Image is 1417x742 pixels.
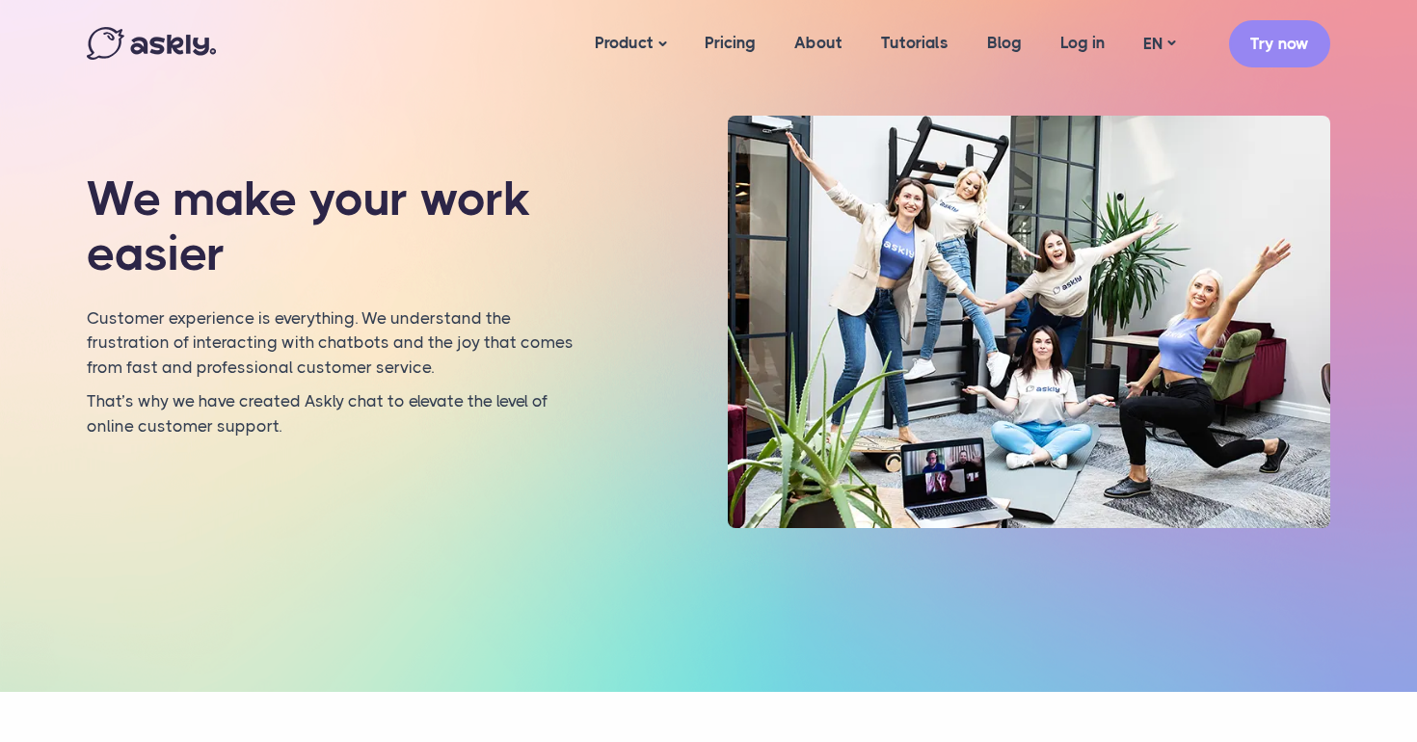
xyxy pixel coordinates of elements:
img: Askly [87,27,216,60]
p: That’s why we have created Askly chat to elevate the level of online customer support. [87,389,582,438]
a: Pricing [685,6,775,80]
a: Log in [1041,6,1124,80]
a: Tutorials [862,6,968,80]
a: Product [575,6,685,82]
a: Try now [1229,20,1330,67]
p: Customer experience is everything. We understand the frustration of interacting with chatbots and... [87,306,582,381]
a: EN [1124,30,1194,58]
h1: We make your work easier [87,172,582,282]
a: About [775,6,862,80]
a: Blog [968,6,1041,80]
